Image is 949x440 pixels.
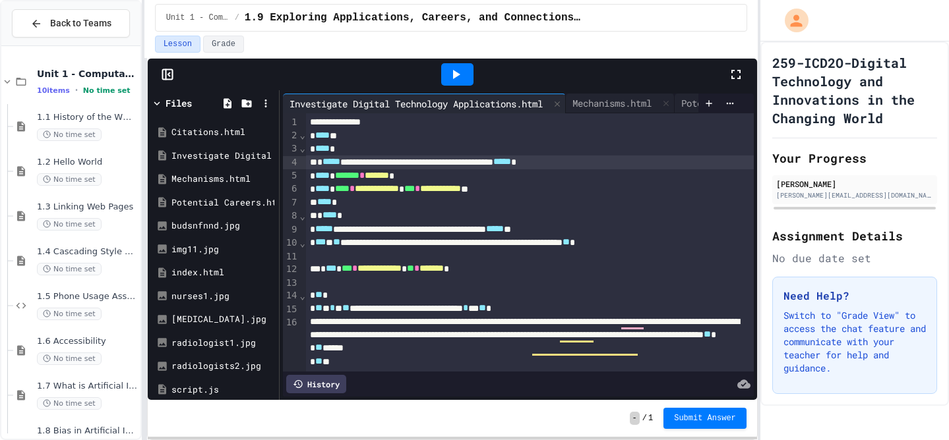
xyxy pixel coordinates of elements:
div: History [286,375,346,393]
div: Investigate Digital Technology Applications.html [283,94,566,113]
p: Switch to "Grade View" to access the chat feature and communicate with your teacher for help and ... [783,309,926,375]
div: 3 [283,142,299,155]
h3: Need Help? [783,288,926,304]
iframe: chat widget [840,330,936,386]
span: / [235,13,239,23]
div: 5 [283,169,299,182]
span: Fold line [299,143,306,153]
div: radiologist1.jpg [171,337,274,350]
div: Mechanisms.html [566,94,675,113]
div: Potential Careers.html [171,196,274,209]
div: 11 [283,250,299,263]
div: 8 [283,209,299,223]
div: Potential Careers.html [675,96,804,110]
button: Back to Teams [12,9,130,38]
span: Fold line [299,290,306,301]
span: 1.6 Accessibility [37,336,138,347]
span: Unit 1 - Computational Thinking and Making Connections [166,13,230,23]
div: Mechanisms.html [566,96,658,110]
span: 1.8 Bias in Artificial Intelligence [37,426,138,437]
span: Back to Teams [50,16,111,30]
span: - [630,412,640,425]
div: No due date set [772,250,937,266]
span: Fold line [299,238,306,248]
div: 10 [283,236,299,250]
span: 1.5 Phone Usage Assignment [37,291,138,302]
div: 7 [283,196,299,209]
div: 14 [283,289,299,302]
span: 10 items [37,86,70,95]
div: img11.jpg [171,243,274,256]
span: 1.3 Linking Web Pages [37,202,138,213]
iframe: chat widget [894,387,936,427]
div: [MEDICAL_DATA].jpg [171,313,274,326]
div: 1 [283,116,299,129]
span: • [75,85,78,96]
div: Investigate Digital Technology Applications.html [171,150,274,163]
button: Submit Answer [663,408,747,429]
div: 16 [283,316,299,368]
div: 2 [283,129,299,142]
span: 1.4 Cascading Style Sheets [37,246,138,258]
h1: 259-ICD2O-Digital Technology and Innovations in the Changing World [772,53,937,127]
span: / [642,413,647,424]
div: index.html [171,266,274,279]
div: Files [166,96,192,110]
div: 4 [283,156,299,169]
span: No time set [37,397,102,410]
span: No time set [37,218,102,231]
span: No time set [37,263,102,275]
div: Potential Careers.html [675,94,820,113]
button: Grade [203,36,244,53]
div: [PERSON_NAME][EMAIL_ADDRESS][DOMAIN_NAME] [776,190,933,200]
div: 12 [283,263,299,276]
h2: Your Progress [772,149,937,167]
div: Citations.html [171,126,274,139]
div: nurses1.jpg [171,290,274,303]
span: Fold line [299,211,306,221]
div: budsnfnnd.jpg [171,219,274,233]
div: My Account [771,5,812,36]
button: Lesson [155,36,200,53]
span: Fold line [299,130,306,140]
div: script.js [171,383,274,397]
div: 6 [283,182,299,196]
span: Submit Answer [674,413,736,424]
span: 1.9 Exploring Applications, Careers, and Connections in the Digital World [245,10,582,26]
div: Investigate Digital Technology Applications.html [283,97,549,111]
span: 1 [648,413,653,424]
div: 17 [283,369,299,382]
span: Unit 1 - Computational Thinking and Making Connections [37,68,138,80]
h2: Assignment Details [772,227,937,245]
div: Mechanisms.html [171,173,274,186]
span: No time set [37,173,102,186]
div: 15 [283,303,299,316]
span: 1.1 History of the WWW [37,112,138,123]
div: radiologists2.jpg [171,360,274,373]
span: 1.7 What is Artificial Intelligence (AI) [37,381,138,392]
span: No time set [37,352,102,365]
span: No time set [37,128,102,141]
span: 1.2 Hello World [37,157,138,168]
span: No time set [83,86,131,95]
div: 13 [283,277,299,290]
div: 9 [283,223,299,236]
span: No time set [37,308,102,320]
div: [PERSON_NAME] [776,178,933,190]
